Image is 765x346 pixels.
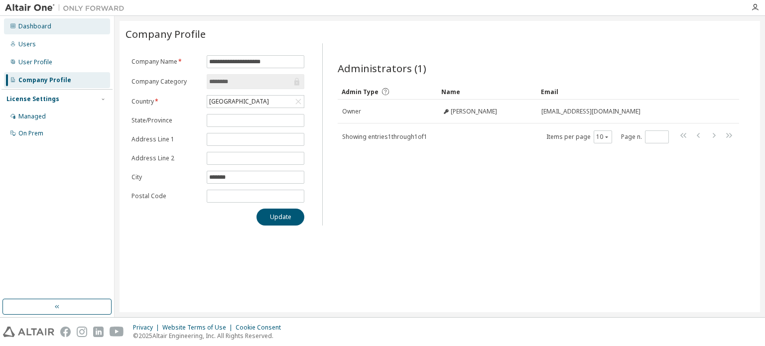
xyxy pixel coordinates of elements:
label: Company Name [131,58,201,66]
span: [EMAIL_ADDRESS][DOMAIN_NAME] [541,108,640,115]
label: Postal Code [131,192,201,200]
span: Page n. [621,130,669,143]
label: Address Line 1 [131,135,201,143]
label: State/Province [131,116,201,124]
div: [GEOGRAPHIC_DATA] [208,96,270,107]
label: Country [131,98,201,106]
div: [GEOGRAPHIC_DATA] [207,96,304,108]
img: linkedin.svg [93,327,104,337]
img: youtube.svg [110,327,124,337]
div: Privacy [133,324,162,332]
button: 10 [596,133,610,141]
img: instagram.svg [77,327,87,337]
div: On Prem [18,129,43,137]
label: Address Line 2 [131,154,201,162]
div: Company Profile [18,76,71,84]
button: Update [256,209,304,226]
img: Altair One [5,3,129,13]
div: Name [441,84,533,100]
div: Dashboard [18,22,51,30]
label: City [131,173,201,181]
div: User Profile [18,58,52,66]
img: altair_logo.svg [3,327,54,337]
div: Users [18,40,36,48]
label: Company Category [131,78,201,86]
div: Cookie Consent [236,324,287,332]
span: Company Profile [126,27,206,41]
img: facebook.svg [60,327,71,337]
div: Managed [18,113,46,120]
div: License Settings [6,95,59,103]
span: Owner [342,108,361,115]
div: Email [541,84,711,100]
span: Items per page [546,130,612,143]
span: [PERSON_NAME] [451,108,497,115]
div: Website Terms of Use [162,324,236,332]
span: Showing entries 1 through 1 of 1 [342,132,427,141]
span: Admin Type [342,88,379,96]
p: © 2025 Altair Engineering, Inc. All Rights Reserved. [133,332,287,340]
span: Administrators (1) [338,61,426,75]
